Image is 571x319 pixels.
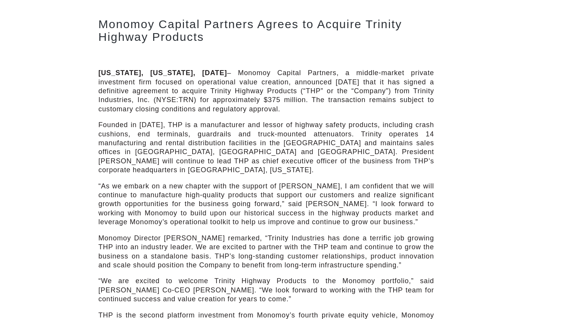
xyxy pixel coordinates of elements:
[98,277,434,304] p: “We are excited to welcome Trinity Highway Products to the Monomoy portfolio,” said [PERSON_NAME]...
[98,69,434,114] p: – Monomoy Capital Partners, a middle-market private investment firm focused on operational value ...
[98,69,227,77] strong: [US_STATE], [US_STATE], [DATE]
[98,234,434,270] p: Monomoy Director [PERSON_NAME] remarked, “Trinity Industries has done a terrific job growing THP ...
[98,18,434,43] h2: Monomoy Capital Partners Agrees to Acquire Trinity Highway Products
[98,182,434,227] p: “As we embark on a new chapter with the support of [PERSON_NAME], I am confident that we will con...
[98,121,434,175] p: Founded in [DATE], THP is a manufacturer and lessor of highway safety products, including crash c...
